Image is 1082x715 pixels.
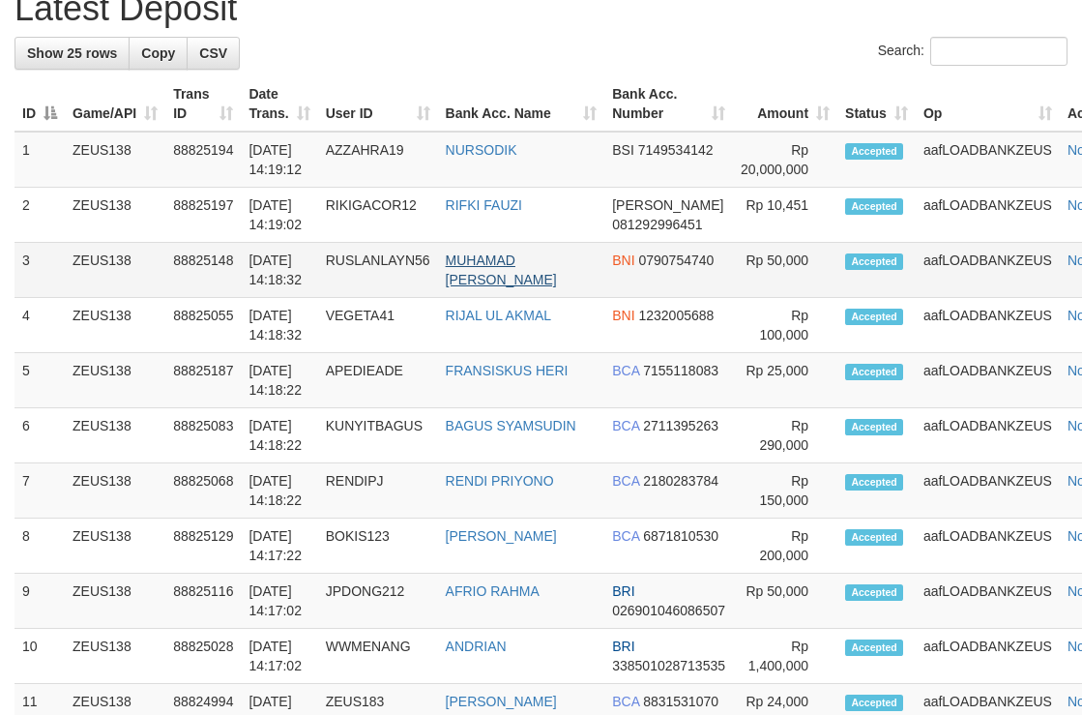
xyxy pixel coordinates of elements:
[733,243,837,298] td: Rp 50,000
[845,309,903,325] span: Accepted
[612,308,634,323] span: BNI
[446,418,576,433] a: BAGUS SYAMSUDIN
[241,298,317,353] td: [DATE] 14:18:32
[733,408,837,463] td: Rp 290,000
[241,408,317,463] td: [DATE] 14:18:22
[65,132,165,188] td: ZEUS138
[65,629,165,684] td: ZEUS138
[318,132,438,188] td: AZZAHRA19
[733,353,837,408] td: Rp 25,000
[65,519,165,574] td: ZEUS138
[65,243,165,298] td: ZEUS138
[241,463,317,519] td: [DATE] 14:18:22
[733,298,837,353] td: Rp 100,000
[165,519,241,574] td: 88825129
[612,694,639,709] span: BCA
[446,142,517,158] a: NURSODIK
[446,308,551,323] a: RIJAL UL AKMAL
[65,463,165,519] td: ZEUS138
[612,528,639,544] span: BCA
[318,353,438,408] td: APEDIEADE
[845,474,903,491] span: Accepted
[318,76,438,132] th: User ID: activate to sort column ascending
[878,37,1067,66] label: Search:
[15,574,65,629] td: 9
[318,408,438,463] td: KUNYITBAGUS
[446,694,557,709] a: [PERSON_NAME]
[845,584,903,601] span: Accepted
[318,519,438,574] td: BOKIS123
[15,132,65,188] td: 1
[318,298,438,353] td: VEGETA41
[733,574,837,629] td: Rp 50,000
[916,188,1060,243] td: aafLOADBANKZEUS
[916,298,1060,353] td: aafLOADBANKZEUS
[15,463,65,519] td: 7
[241,243,317,298] td: [DATE] 14:18:32
[165,353,241,408] td: 88825187
[165,132,241,188] td: 88825194
[612,363,639,378] span: BCA
[612,639,634,654] span: BRI
[638,142,714,158] span: Copy 7149534142 to clipboard
[15,353,65,408] td: 5
[733,463,837,519] td: Rp 150,000
[604,76,733,132] th: Bank Acc. Number: activate to sort column ascending
[241,353,317,408] td: [DATE] 14:18:22
[612,197,723,213] span: [PERSON_NAME]
[65,353,165,408] td: ZEUS138
[733,519,837,574] td: Rp 200,000
[446,528,557,544] a: [PERSON_NAME]
[845,419,903,435] span: Accepted
[916,629,1060,684] td: aafLOADBANKZEUS
[165,188,241,243] td: 88825197
[241,188,317,243] td: [DATE] 14:19:02
[65,76,165,132] th: Game/API: activate to sort column ascending
[916,353,1060,408] td: aafLOADBANKZEUS
[446,473,554,489] a: RENDI PRIYONO
[129,37,188,70] a: Copy
[15,37,130,70] a: Show 25 rows
[916,519,1060,574] td: aafLOADBANKZEUS
[187,37,240,70] a: CSV
[643,694,718,709] span: Copy 8831531070 to clipboard
[916,408,1060,463] td: aafLOADBANKZEUS
[165,76,241,132] th: Trans ID: activate to sort column ascending
[15,298,65,353] td: 4
[15,243,65,298] td: 3
[733,188,837,243] td: Rp 10,451
[165,298,241,353] td: 88825055
[733,629,837,684] td: Rp 1,400,000
[916,76,1060,132] th: Op: activate to sort column ascending
[15,76,65,132] th: ID: activate to sort column descending
[612,253,634,268] span: BNI
[845,198,903,215] span: Accepted
[845,640,903,656] span: Accepted
[643,418,718,433] span: Copy 2711395263 to clipboard
[643,363,718,378] span: Copy 7155118083 to clipboard
[643,528,718,544] span: Copy 6871810530 to clipboard
[638,308,714,323] span: Copy 1232005688 to clipboard
[241,76,317,132] th: Date Trans.: activate to sort column ascending
[845,529,903,546] span: Accepted
[65,298,165,353] td: ZEUS138
[446,253,557,287] a: MUHAMAD [PERSON_NAME]
[15,519,65,574] td: 8
[199,45,227,61] span: CSV
[15,629,65,684] td: 10
[845,143,903,160] span: Accepted
[165,574,241,629] td: 88825116
[612,473,639,489] span: BCA
[845,253,903,270] span: Accepted
[930,37,1067,66] input: Search:
[318,463,438,519] td: RENDIPJ
[65,408,165,463] td: ZEUS138
[318,243,438,298] td: RUSLANLAYN56
[845,364,903,380] span: Accepted
[643,473,718,489] span: Copy 2180283784 to clipboard
[438,76,605,132] th: Bank Acc. Name: activate to sort column ascending
[612,658,725,673] span: Copy 338501028713535 to clipboard
[446,197,522,213] a: RIFKI FAUZI
[241,519,317,574] td: [DATE] 14:17:22
[141,45,175,61] span: Copy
